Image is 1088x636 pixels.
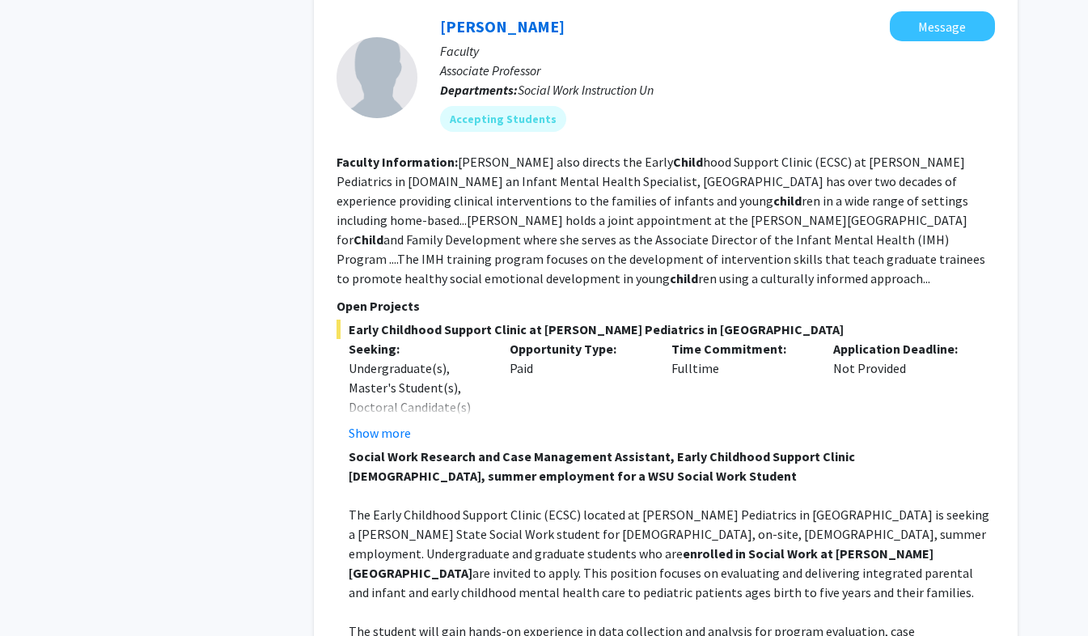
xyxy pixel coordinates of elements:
[659,339,821,443] div: Fulltime
[833,339,971,358] p: Application Deadline:
[337,154,458,170] b: Faculty Information:
[349,339,486,358] p: Seeking:
[673,154,703,170] b: Child
[671,339,809,358] p: Time Commitment:
[497,339,659,443] div: Paid
[440,16,565,36] a: [PERSON_NAME]
[349,468,797,484] strong: [DEMOGRAPHIC_DATA], summer employment for a WSU Social Work Student
[510,339,647,358] p: Opportunity Type:
[518,82,654,98] span: Social Work Instruction Un
[337,296,995,316] p: Open Projects
[890,11,995,41] button: Message Carolyn Dayton
[349,448,855,464] strong: Social Work Research and Case Management Assistant, Early Childhood Support Clinic
[349,507,989,562] span: The Early Childhood Support Clinic (ECSC) located at [PERSON_NAME] Pediatrics in [GEOGRAPHIC_DATA...
[440,82,518,98] b: Departments:
[773,193,802,209] b: child
[353,231,383,248] b: Child
[349,358,486,456] div: Undergraduate(s), Master's Student(s), Doctoral Candidate(s) (PhD, MD, DMD, PharmD, etc.)
[670,270,698,286] b: child
[440,61,995,80] p: Associate Professor
[440,41,995,61] p: Faculty
[337,154,985,286] fg-read-more: [PERSON_NAME] also directs the Early hood Support Clinic (ECSC) at [PERSON_NAME] Pediatrics in [D...
[349,423,411,443] button: Show more
[12,563,69,624] iframe: Chat
[337,320,995,339] span: Early Childhood Support Clinic at [PERSON_NAME] Pediatrics in [GEOGRAPHIC_DATA]
[349,565,974,600] span: are invited to apply. This position focuses on evaluating and delivering integrated parental and ...
[821,339,983,443] div: Not Provided
[440,106,566,132] mat-chip: Accepting Students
